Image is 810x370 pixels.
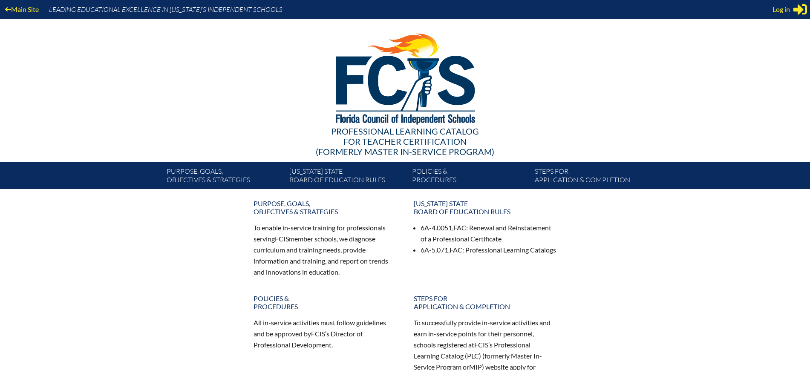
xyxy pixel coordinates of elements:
[163,165,286,189] a: Purpose, goals,objectives & strategies
[343,136,467,146] span: for Teacher Certification
[793,3,807,16] svg: Sign in or register
[450,246,462,254] span: FAC
[467,352,479,360] span: PLC
[409,165,531,189] a: Policies &Procedures
[286,165,409,189] a: [US_STATE] StateBoard of Education rules
[531,165,654,189] a: Steps forapplication & completion
[275,235,289,243] span: FCIS
[421,244,557,255] li: 6A-5.071, : Professional Learning Catalogs
[248,291,402,314] a: Policies &Procedures
[453,224,466,232] span: FAC
[160,126,651,157] div: Professional Learning Catalog (formerly Master In-service Program)
[2,3,42,15] a: Main Site
[311,330,325,338] span: FCIS
[474,341,488,349] span: FCIS
[254,222,397,277] p: To enable in-service training for professionals serving member schools, we diagnose curriculum an...
[254,317,397,350] p: All in-service activities must follow guidelines and be approved by ’s Director of Professional D...
[409,196,562,219] a: [US_STATE] StateBoard of Education rules
[421,222,557,244] li: 6A-4.0051, : Renewal and Reinstatement of a Professional Certificate
[773,4,790,14] span: Log in
[248,196,402,219] a: Purpose, goals,objectives & strategies
[317,19,493,135] img: FCISlogo221.eps
[409,291,562,314] a: Steps forapplication & completion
